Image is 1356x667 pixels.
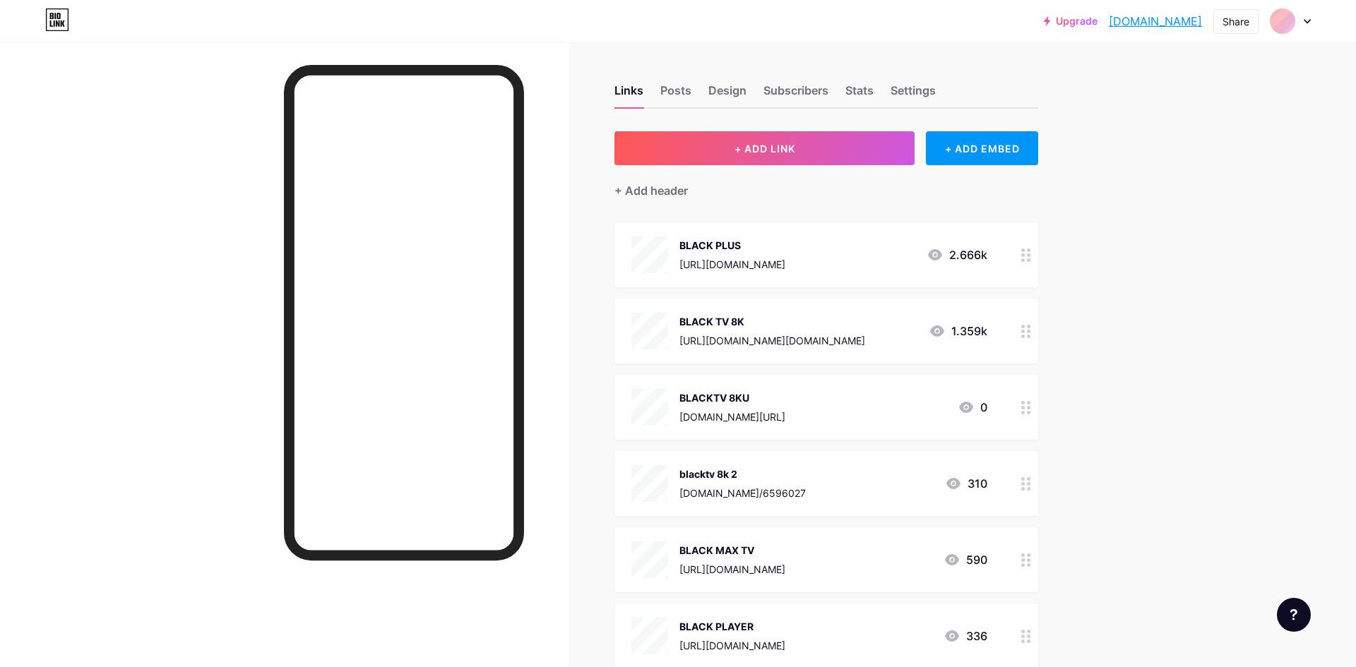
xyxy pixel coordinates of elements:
[1109,13,1202,30] a: [DOMAIN_NAME]
[614,131,915,165] button: + ADD LINK
[614,82,643,107] div: Links
[679,486,806,500] div: [DOMAIN_NAME]/6596027
[679,333,865,348] div: [URL][DOMAIN_NAME][DOMAIN_NAME]
[929,323,987,339] div: 1.359k
[679,562,785,577] div: [URL][DOMAIN_NAME]
[679,390,785,405] div: BLACKTV 8KU
[679,638,785,653] div: [URL][DOMAIN_NAME]
[944,627,987,644] div: 336
[944,551,987,568] div: 590
[958,399,987,416] div: 0
[679,409,785,424] div: [DOMAIN_NAME][URL]
[614,182,688,199] div: + Add header
[926,131,1038,165] div: + ADD EMBED
[679,467,806,481] div: blacktv 8k 2
[679,257,785,272] div: [URL][DOMAIN_NAME]
[679,238,785,253] div: BLACK PLUS
[679,314,865,329] div: BLACK TV 8K
[763,82,828,107] div: Subscribers
[1223,14,1249,29] div: Share
[945,475,987,492] div: 310
[927,246,987,263] div: 2.666k
[679,543,785,558] div: BLACK MAX TV
[1044,16,1098,27] a: Upgrade
[845,82,874,107] div: Stats
[660,82,691,107] div: Posts
[891,82,936,107] div: Settings
[708,82,747,107] div: Design
[734,143,795,155] span: + ADD LINK
[679,619,785,634] div: BLACK PLAYER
